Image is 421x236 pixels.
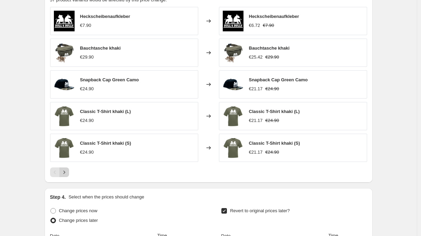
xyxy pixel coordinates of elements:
div: €29.90 [80,54,94,61]
div: €21.17 [249,117,263,124]
strike: €7.90 [263,22,274,29]
span: Snapback Cap Green Camo [80,77,139,82]
div: €7.90 [80,22,92,29]
span: Classic T-Shirt khaki (S) [80,141,131,146]
span: Classic T-Shirt khaki (S) [249,141,300,146]
img: 9967_Product_80x.jpg [54,42,75,63]
img: 10001_Product_80x.jpg [54,11,75,31]
span: Heckscheibenaufkleber [80,14,130,19]
span: Classic T-Shirt khaki (L) [80,109,131,114]
strike: €24.90 [265,117,279,124]
button: Next [59,167,69,177]
div: €21.17 [249,85,263,92]
span: Bauchtasche khaki [249,45,290,51]
div: €24.90 [80,149,94,156]
img: 10041_Product_80x.jpg [223,106,243,126]
div: €24.90 [80,85,94,92]
span: Classic T-Shirt khaki (L) [249,109,300,114]
div: €6.72 [249,22,260,29]
img: 10041_Product_80x.jpg [54,106,75,126]
p: Select when the prices should change [68,194,144,201]
span: Change prices later [59,218,98,223]
span: Revert to original prices later? [230,208,290,213]
span: Snapback Cap Green Camo [249,77,308,82]
strike: €24.90 [265,149,279,156]
span: Change prices now [59,208,97,213]
span: Heckscheibenaufkleber [249,14,299,19]
div: €21.17 [249,149,263,156]
span: Bauchtasche khaki [80,45,121,51]
strike: €29.90 [265,54,279,61]
img: 10001_Product_80x.jpg [223,11,243,31]
img: 10041_Product_80x.jpg [54,137,75,158]
h2: Step 4. [50,194,66,201]
img: 9918_Product_80x.jpg [223,74,243,95]
img: 10041_Product_80x.jpg [223,137,243,158]
div: €25.42 [249,54,263,61]
nav: Pagination [50,167,69,177]
img: 9918_Product_80x.jpg [54,74,75,95]
div: €24.90 [80,117,94,124]
strike: €24.90 [265,85,279,92]
img: 9967_Product_80x.jpg [223,42,243,63]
